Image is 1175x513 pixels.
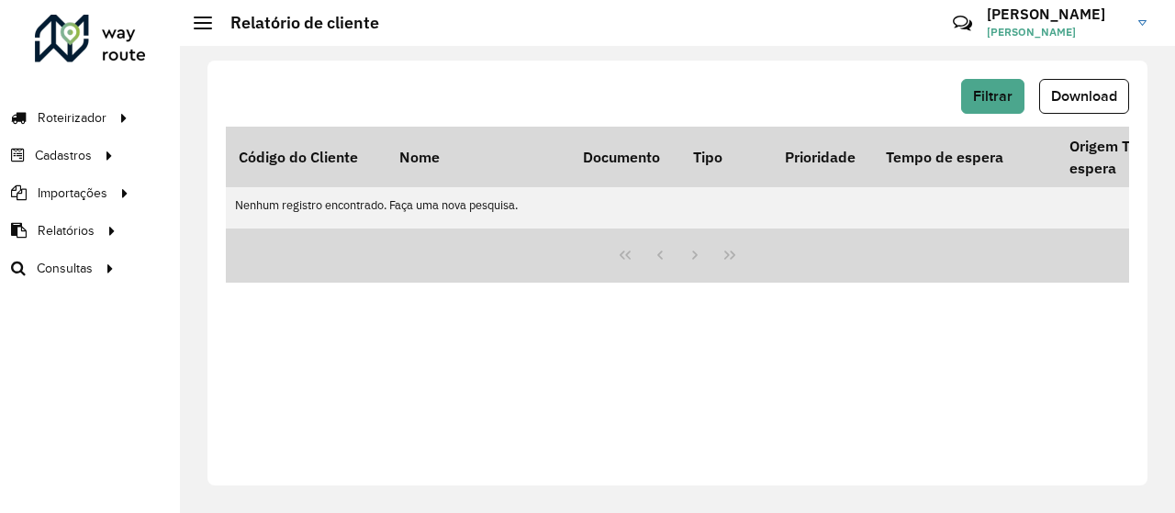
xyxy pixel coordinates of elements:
[38,108,106,128] span: Roteirizador
[772,127,873,187] th: Prioridade
[943,4,982,43] a: Contato Rápido
[38,184,107,203] span: Importações
[1051,88,1117,104] span: Download
[570,127,680,187] th: Documento
[961,79,1024,114] button: Filtrar
[680,127,772,187] th: Tipo
[37,259,93,278] span: Consultas
[987,6,1125,23] h3: [PERSON_NAME]
[226,127,386,187] th: Código do Cliente
[212,13,379,33] h2: Relatório de cliente
[873,127,1057,187] th: Tempo de espera
[35,146,92,165] span: Cadastros
[987,24,1125,40] span: [PERSON_NAME]
[973,88,1013,104] span: Filtrar
[386,127,570,187] th: Nome
[38,221,95,240] span: Relatórios
[1039,79,1129,114] button: Download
